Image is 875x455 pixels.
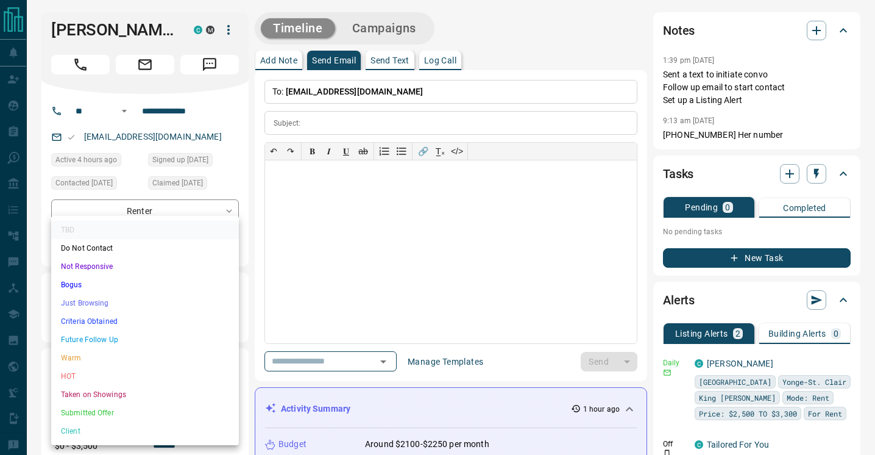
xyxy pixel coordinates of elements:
li: Criteria Obtained [51,312,239,331]
li: Taken on Showings [51,385,239,404]
li: HOT [51,367,239,385]
li: Future Follow Up [51,331,239,349]
li: Not Responsive [51,257,239,276]
li: Client [51,422,239,440]
li: Bogus [51,276,239,294]
li: Submitted Offer [51,404,239,422]
li: Warm [51,349,239,367]
li: Do Not Contact [51,239,239,257]
li: Just Browsing [51,294,239,312]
